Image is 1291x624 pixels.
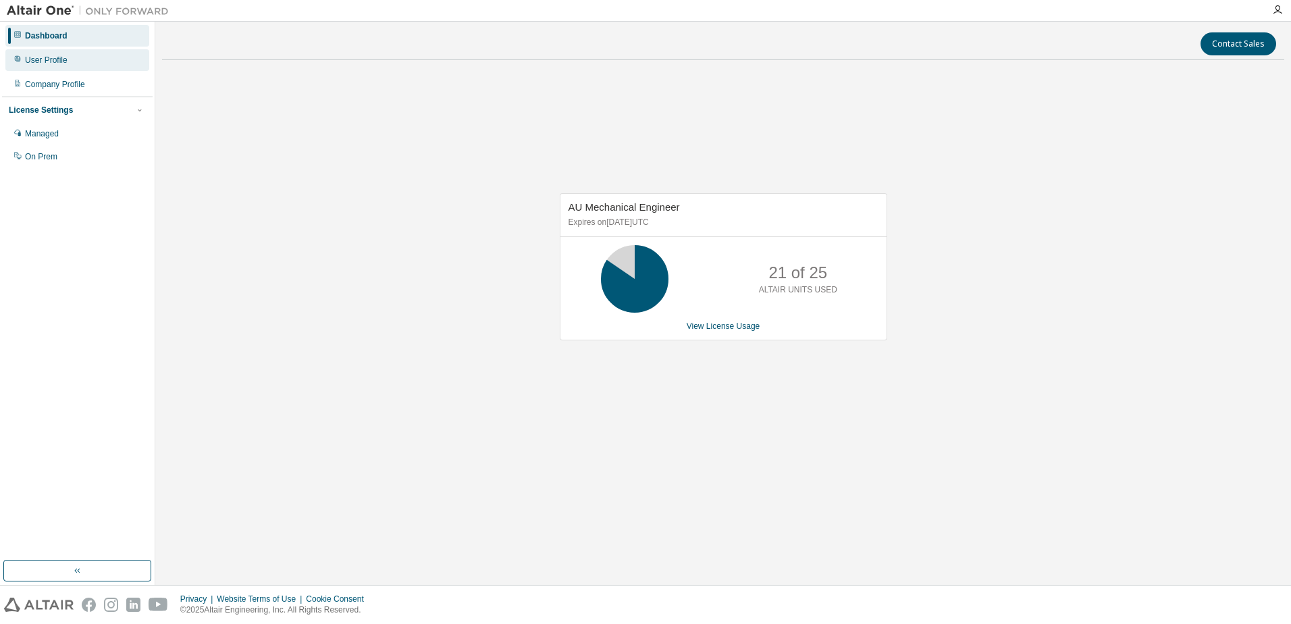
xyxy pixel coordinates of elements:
[9,105,73,115] div: License Settings
[4,598,74,612] img: altair_logo.svg
[306,594,371,604] div: Cookie Consent
[1201,32,1276,55] button: Contact Sales
[569,217,875,228] p: Expires on [DATE] UTC
[126,598,140,612] img: linkedin.svg
[569,201,680,213] span: AU Mechanical Engineer
[759,284,837,296] p: ALTAIR UNITS USED
[25,128,59,139] div: Managed
[25,79,85,90] div: Company Profile
[25,55,68,66] div: User Profile
[768,261,827,284] p: 21 of 25
[25,30,68,41] div: Dashboard
[82,598,96,612] img: facebook.svg
[687,321,760,331] a: View License Usage
[180,594,217,604] div: Privacy
[25,151,57,162] div: On Prem
[217,594,306,604] div: Website Terms of Use
[7,4,176,18] img: Altair One
[104,598,118,612] img: instagram.svg
[149,598,168,612] img: youtube.svg
[180,604,372,616] p: © 2025 Altair Engineering, Inc. All Rights Reserved.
